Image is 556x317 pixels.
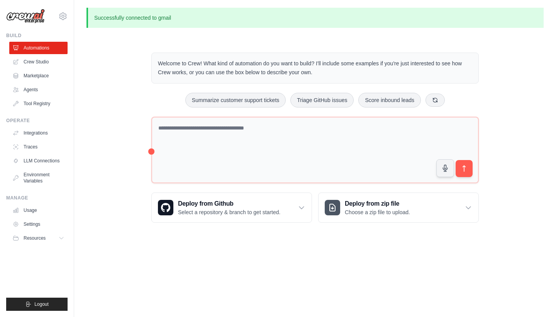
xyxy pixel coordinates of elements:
button: Summarize customer support tickets [185,93,286,107]
a: Crew Studio [9,56,68,68]
a: Environment Variables [9,169,68,187]
a: Marketplace [9,70,68,82]
a: Integrations [9,127,68,139]
a: Automations [9,42,68,54]
a: Tool Registry [9,97,68,110]
a: Traces [9,141,68,153]
div: Manage [6,195,68,201]
button: Logout [6,298,68,311]
div: Build [6,32,68,39]
p: Welcome to Crew! What kind of automation do you want to build? I'll include some examples if you'... [158,59,472,77]
p: Select a repository & branch to get started. [178,208,280,216]
img: Logo [6,9,45,24]
div: Operate [6,118,68,124]
span: Logout [34,301,49,307]
button: Score inbound leads [358,93,421,107]
a: Settings [9,218,68,230]
a: Usage [9,204,68,216]
a: Agents [9,84,68,96]
button: Resources [9,232,68,244]
p: Successfully connected to gmail [86,8,544,28]
h3: Deploy from zip file [345,199,410,208]
button: Triage GitHub issues [290,93,354,107]
p: Choose a zip file to upload. [345,208,410,216]
h3: Deploy from Github [178,199,280,208]
a: LLM Connections [9,155,68,167]
span: Resources [24,235,46,241]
